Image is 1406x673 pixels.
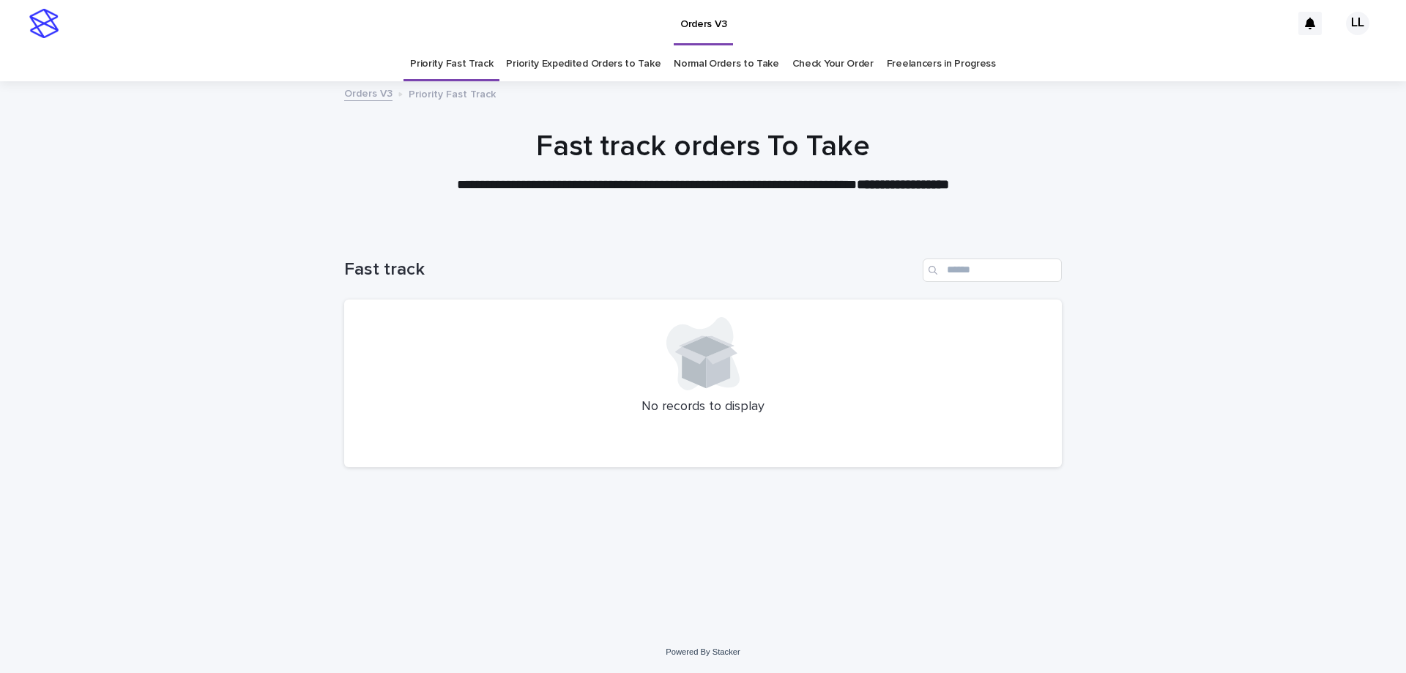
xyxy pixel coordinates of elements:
[344,129,1062,164] h1: Fast track orders To Take
[409,85,496,101] p: Priority Fast Track
[344,84,393,101] a: Orders V3
[344,259,917,280] h1: Fast track
[887,47,996,81] a: Freelancers in Progress
[362,399,1044,415] p: No records to display
[410,47,493,81] a: Priority Fast Track
[29,9,59,38] img: stacker-logo-s-only.png
[792,47,874,81] a: Check Your Order
[506,47,661,81] a: Priority Expedited Orders to Take
[923,259,1062,282] input: Search
[1346,12,1369,35] div: LL
[674,47,779,81] a: Normal Orders to Take
[666,647,740,656] a: Powered By Stacker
